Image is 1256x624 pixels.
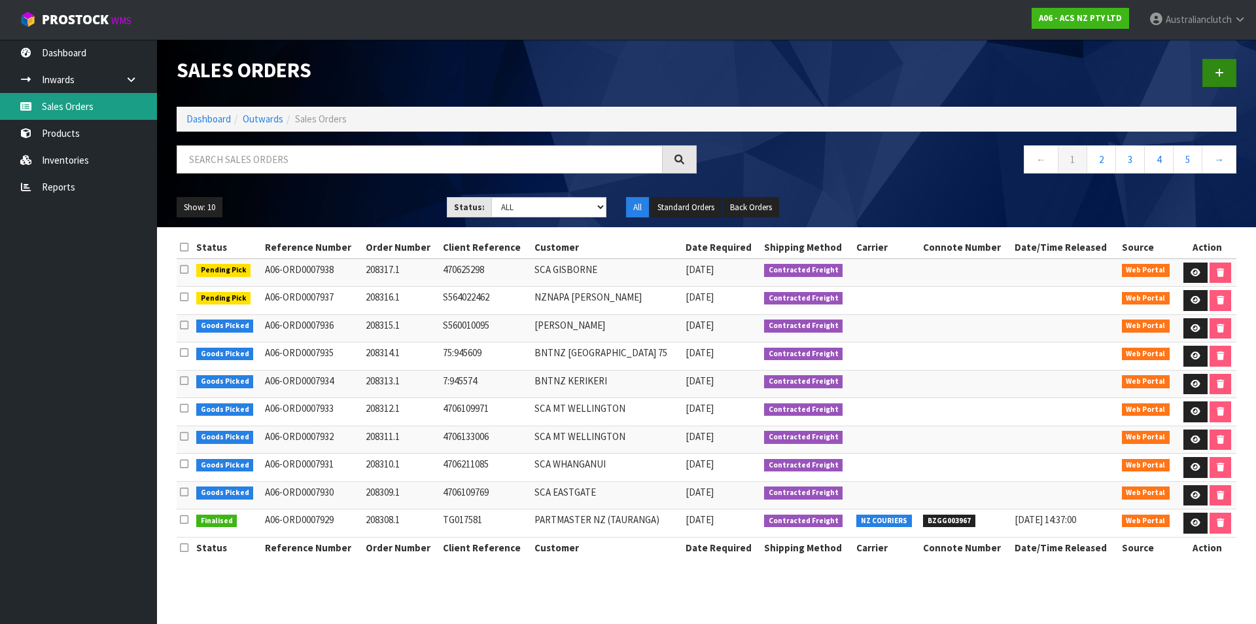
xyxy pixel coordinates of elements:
[440,370,531,398] td: 7:945574
[262,370,362,398] td: A06-ORD0007934
[853,237,920,258] th: Carrier
[764,375,843,388] span: Contracted Freight
[686,263,714,276] span: [DATE]
[262,426,362,454] td: A06-ORD0007932
[686,375,714,387] span: [DATE]
[262,454,362,482] td: A06-ORD0007931
[626,197,649,218] button: All
[262,259,362,287] td: A06-ORD0007938
[196,375,254,388] span: Goods Picked
[440,454,531,482] td: 4706211085
[362,237,440,258] th: Order Number
[362,481,440,509] td: 208309.1
[362,287,440,315] td: 208316.1
[531,314,682,342] td: [PERSON_NAME]
[440,538,531,559] th: Client Reference
[440,426,531,454] td: 4706133006
[1122,486,1170,500] span: Web Portal
[1122,459,1170,472] span: Web Portal
[196,459,254,472] span: Goods Picked
[196,264,251,277] span: Pending Pick
[682,538,761,559] th: Date Required
[1173,145,1202,174] a: 5
[1122,515,1170,528] span: Web Portal
[262,481,362,509] td: A06-ORD0007930
[761,237,853,258] th: Shipping Method
[196,320,254,333] span: Goods Picked
[723,197,779,218] button: Back Orders
[531,259,682,287] td: SCA GISBORNE
[531,481,682,509] td: SCA EASTGATE
[362,454,440,482] td: 208310.1
[923,515,975,528] span: BZGG003967
[764,431,843,444] span: Contracted Freight
[440,509,531,538] td: TG017581
[440,481,531,509] td: 4706109769
[362,509,440,538] td: 208308.1
[193,538,262,559] th: Status
[1122,431,1170,444] span: Web Portal
[440,259,531,287] td: 470625298
[440,287,531,315] td: S564022462
[920,538,1011,559] th: Connote Number
[196,292,251,305] span: Pending Pick
[682,237,761,258] th: Date Required
[262,287,362,315] td: A06-ORD0007937
[1015,513,1076,526] span: [DATE] 14:37:00
[686,513,714,526] span: [DATE]
[853,538,920,559] th: Carrier
[686,319,714,331] span: [DATE]
[1119,237,1177,258] th: Source
[531,426,682,454] td: SCA MT WELLINGTON
[531,370,682,398] td: BNTNZ KERIKERI
[362,538,440,559] th: Order Number
[1058,145,1087,174] a: 1
[362,259,440,287] td: 208317.1
[1122,348,1170,361] span: Web Portal
[1122,320,1170,333] span: Web Portal
[764,348,843,361] span: Contracted Freight
[920,237,1011,258] th: Connote Number
[362,426,440,454] td: 208311.1
[531,342,682,371] td: BNTNZ [GEOGRAPHIC_DATA] 75
[243,113,283,125] a: Outwards
[1039,12,1122,24] strong: A06 - ACS NZ PTY LTD
[362,342,440,371] td: 208314.1
[764,515,843,528] span: Contracted Freight
[686,430,714,443] span: [DATE]
[186,113,231,125] a: Dashboard
[262,538,362,559] th: Reference Number
[686,346,714,359] span: [DATE]
[262,314,362,342] td: A06-ORD0007936
[1144,145,1174,174] a: 4
[531,287,682,315] td: NZNAPA [PERSON_NAME]
[531,398,682,426] td: SCA MT WELLINGTON
[111,14,131,27] small: WMS
[362,370,440,398] td: 208313.1
[686,402,714,414] span: [DATE]
[531,509,682,538] td: PARTMASTER NZ (TAURANGA)
[1122,292,1170,305] span: Web Portal
[1122,264,1170,277] span: Web Portal
[856,515,912,528] span: NZ COURIERS
[262,398,362,426] td: A06-ORD0007933
[440,237,531,258] th: Client Reference
[295,113,347,125] span: Sales Orders
[440,342,531,371] td: 75:945609
[262,509,362,538] td: A06-ORD0007929
[454,202,485,213] strong: Status:
[20,11,36,28] img: cube-alt.png
[764,320,843,333] span: Contracted Freight
[196,348,254,361] span: Goods Picked
[1166,13,1232,26] span: Australianclutch
[686,291,714,303] span: [DATE]
[764,264,843,277] span: Contracted Freight
[42,11,109,28] span: ProStock
[1122,403,1170,416] span: Web Portal
[1011,237,1119,258] th: Date/Time Released
[196,403,254,416] span: Goods Picked
[1115,145,1145,174] a: 3
[716,145,1236,177] nav: Page navigation
[1177,538,1236,559] th: Action
[262,342,362,371] td: A06-ORD0007935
